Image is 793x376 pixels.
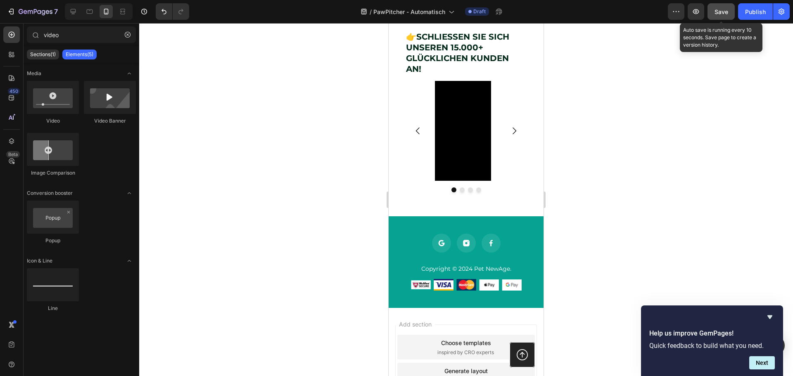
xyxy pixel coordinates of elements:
[765,312,775,322] button: Hide survey
[745,7,766,16] div: Publish
[27,257,52,265] span: Icon & Line
[27,117,79,125] div: Video
[8,88,20,95] div: 450
[649,342,775,350] p: Quick feedback to build what you need.
[79,164,84,169] button: Dot
[113,256,133,267] img: gempages_585255575374267026-403ad6d1-0553-400a-947e-fd5b891eff12.png
[66,51,93,58] p: Elements(5)
[6,151,20,158] div: Beta
[473,8,486,15] span: Draft
[63,164,68,169] button: Dot
[27,189,73,197] span: Conversion booster
[114,96,137,119] button: Carousel Next Arrow
[56,343,99,352] div: Generate layout
[715,8,728,15] span: Save
[123,67,136,80] span: Toggle open
[123,254,136,267] span: Toggle open
[749,356,775,369] button: Next question
[27,305,79,312] div: Line
[370,7,372,16] span: /
[649,312,775,369] div: Help us improve GemPages!
[27,237,79,244] div: Popup
[30,51,56,58] p: Sections(1)
[373,7,445,16] span: PawPitcher - Automatisch
[84,117,136,125] div: Video Banner
[46,58,102,158] iframe: Video
[49,326,105,333] span: inspired by CRO experts
[3,3,62,20] button: 7
[90,256,110,267] img: gempages_585255575374267026-2280c092-3170-4548-8219-eb3e5092f381.png
[27,169,79,177] div: Image Comparison
[71,164,76,169] button: Dot
[738,3,773,20] button: Publish
[27,70,41,77] span: Media
[52,315,102,324] div: Choose templates
[708,3,735,20] button: Save
[9,242,146,249] p: Copyright © 2024 Pet NewAge.
[649,329,775,338] h2: Help us improve GemPages!
[7,297,46,305] span: Add section
[123,187,136,200] span: Toggle open
[88,164,93,169] button: Dot
[54,7,58,17] p: 7
[45,256,65,267] img: gempages_585255575374267026-937991d1-4e1a-4ffc-a990-e8fd760c1124.png
[389,23,544,376] iframe: Design area
[22,256,42,267] img: gempages_585255575374267026-1b2a53aa-c533-49d7-a223-f63bd8d647cf.png
[27,26,136,43] input: Search Sections & Elements
[68,256,88,267] img: gempages_585255575374267026-2199b7a5-31f7-4e3f-b96d-adf2abfee068.png
[156,3,189,20] div: Undo/Redo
